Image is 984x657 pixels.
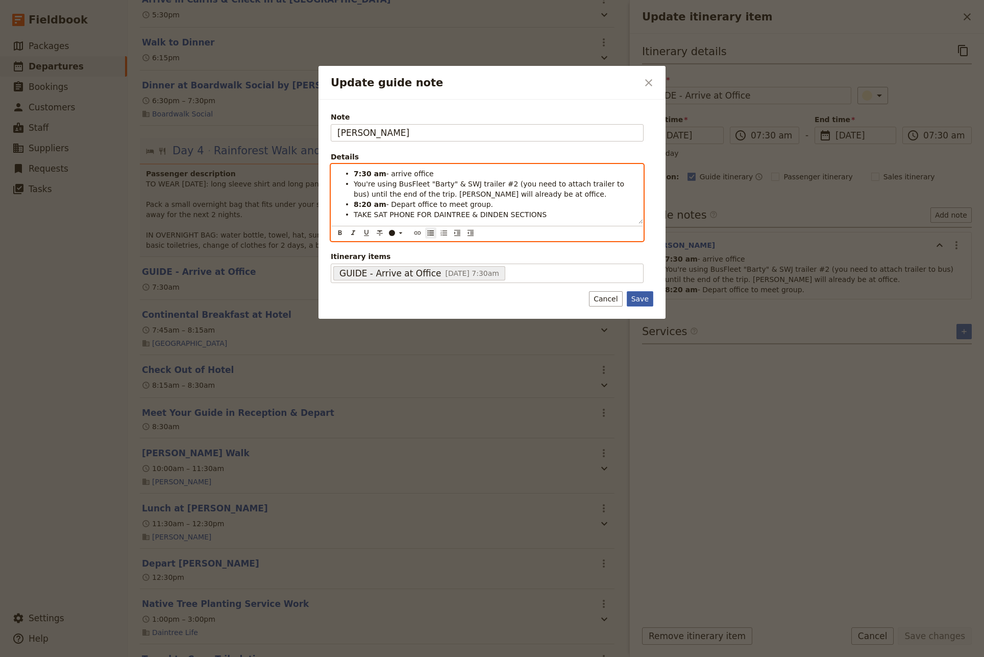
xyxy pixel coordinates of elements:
[348,227,359,239] button: Format italic
[386,200,493,208] span: - Depart office to meet group.
[388,229,408,237] div: ​
[331,75,638,90] h2: Update guide note
[334,227,346,239] button: Format bold
[374,227,385,239] button: Format strikethrough
[361,227,372,239] button: Format underline
[331,251,644,262] span: Itinerary items
[627,291,653,307] button: Save
[354,170,386,178] strong: 7:30 am
[640,74,657,91] button: Close dialog
[331,112,644,122] span: Note
[331,124,644,142] input: Note
[354,210,547,219] span: TAKE SAT PHONE FOR DAINTREE & DINDEN SECTIONS
[452,227,463,239] button: Increase indent
[386,170,434,178] span: - arrive office
[412,227,423,239] button: Insert link
[386,227,407,239] button: ​
[354,200,386,208] strong: 8:20 am
[425,227,436,239] button: Bulleted list
[438,227,450,239] button: Numbered list
[339,267,441,279] span: GUIDE - Arrive at Office
[331,152,644,162] div: Details
[465,227,476,239] button: Decrease indent
[445,269,499,277] span: [DATE] 7:30am
[589,291,622,307] button: Cancel
[354,180,627,198] span: You're using BusFleet "Barty" & SWJ trailer #2 (you need to attach trailer to bus) until the end ...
